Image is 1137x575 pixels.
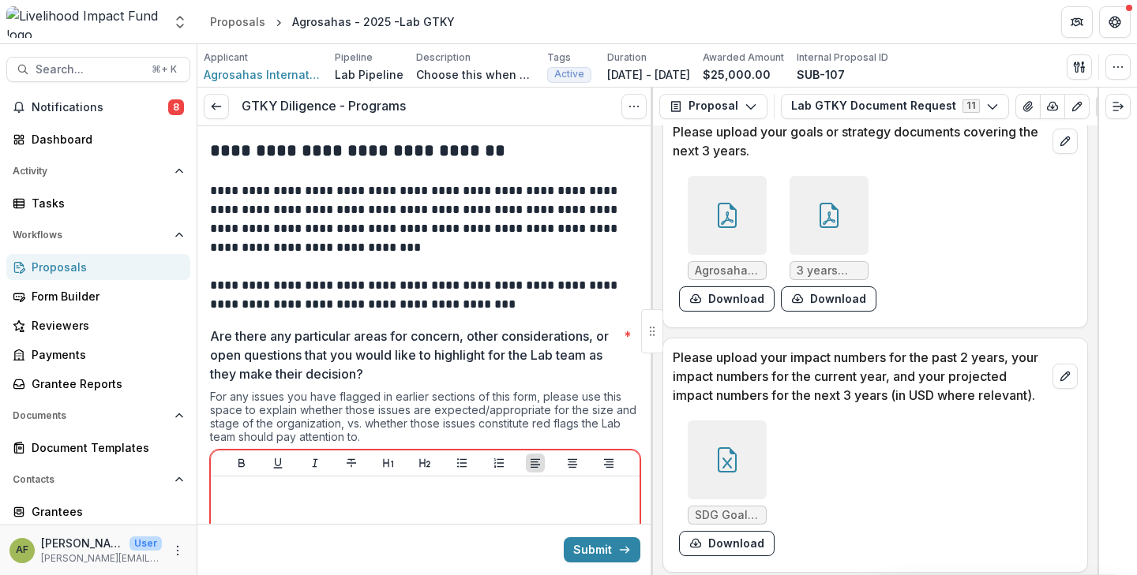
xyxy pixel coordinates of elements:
[32,317,178,334] div: Reviewers
[129,536,162,551] p: User
[6,57,190,82] button: Search...
[13,230,168,241] span: Workflows
[416,50,471,65] p: Description
[1053,129,1078,154] button: edit
[6,435,190,461] a: Document Templates
[6,403,190,428] button: Open Documents
[679,531,775,556] button: download-form-response
[204,10,272,33] a: Proposals
[6,254,190,280] a: Proposals
[452,454,471,472] button: Bullet List
[1099,6,1131,38] button: Get Help
[607,66,690,83] p: [DATE] - [DATE]
[32,288,178,304] div: Form Builder
[554,69,584,80] span: Active
[268,454,287,472] button: Underline
[210,13,265,30] div: Proposals
[547,50,571,65] p: Tags
[342,454,361,472] button: Strike
[41,535,123,551] p: [PERSON_NAME]
[6,159,190,184] button: Open Activity
[797,264,861,278] span: 3 years strategic plan.pdf
[210,327,617,383] p: Are there any particular areas for concern, other considerations, or open questions that you woul...
[16,545,28,555] div: Anna Fairbairn
[6,126,190,152] a: Dashboard
[673,348,1046,405] p: Please upload your impact numbers for the past 2 years, your impact numbers for the current year,...
[526,454,545,472] button: Align Left
[32,439,178,456] div: Document Templates
[242,99,406,114] h3: GTKY Diligence - Programs
[168,99,184,115] span: 8
[679,176,775,312] div: Agrosahas International Private Ltd__Business Plan ([DATE] - [DATE]).pdfdownload-form-response
[1015,94,1041,119] button: View Attached Files
[679,286,775,312] button: download-form-response
[335,66,403,83] p: Lab Pipeline
[41,551,162,566] p: [PERSON_NAME][EMAIL_ADDRESS][PERSON_NAME][PERSON_NAME][DOMAIN_NAME]
[781,94,1009,119] button: Lab GTKY Document Request11
[6,190,190,216] a: Tasks
[36,63,142,77] span: Search...
[599,454,618,472] button: Align Right
[32,503,178,520] div: Grantees
[6,222,190,248] button: Open Workflows
[335,50,373,65] p: Pipeline
[416,66,535,83] p: Choose this when adding a new proposal to the first stage of a pipeline.
[1053,364,1078,389] button: edit
[1096,94,1121,119] button: Plaintext view
[6,342,190,368] a: Payments
[781,286,876,312] button: download-form-response
[673,122,1046,160] p: Please upload your goals or strategy documents covering the next 3 years.
[6,283,190,309] a: Form Builder
[490,454,508,472] button: Ordered List
[6,6,163,38] img: Livelihood Impact Fund logo
[32,346,178,363] div: Payments
[379,454,398,472] button: Heading 1
[607,50,647,65] p: Duration
[169,6,191,38] button: Open entity switcher
[6,95,190,120] button: Notifications8
[232,454,251,472] button: Bold
[695,509,760,522] span: SDG Goals Vs Actuals.xlsx
[32,259,178,275] div: Proposals
[32,131,178,147] div: Dashboard
[781,176,876,312] div: 3 years strategic plan.pdfdownload-form-response
[1064,94,1090,119] button: Edit as form
[679,420,775,556] div: SDG Goals Vs Actuals.xlsxdownload-form-response
[32,195,178,211] div: Tasks
[204,66,322,83] a: Agrosahas International Pvt Ltd
[148,61,180,78] div: ⌘ + K
[703,50,784,65] p: Awarded Amount
[1061,6,1093,38] button: Partners
[6,371,190,397] a: Grantee Reports
[621,94,647,119] button: Options
[6,312,190,338] a: Reviewers
[563,454,582,472] button: Align Center
[659,94,767,119] button: Proposal
[797,50,888,65] p: Internal Proposal ID
[415,454,434,472] button: Heading 2
[168,541,187,560] button: More
[32,375,178,392] div: Grantee Reports
[306,454,325,472] button: Italicize
[797,66,845,83] p: SUB-107
[210,390,640,450] div: For any issues you have flagged in earlier sections of this form, please use this space to explai...
[13,474,168,485] span: Contacts
[13,166,168,177] span: Activity
[13,410,168,421] span: Documents
[292,13,455,30] div: Agrosahas - 2025 -Lab GTKY
[6,467,190,492] button: Open Contacts
[204,50,248,65] p: Applicant
[695,264,760,278] span: Agrosahas International Private Ltd__Business Plan ([DATE] - [DATE]).pdf
[32,101,168,114] span: Notifications
[204,10,461,33] nav: breadcrumb
[703,66,771,83] p: $25,000.00
[6,498,190,525] a: Grantees
[1105,94,1131,119] button: Expand right
[564,537,640,562] button: Submit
